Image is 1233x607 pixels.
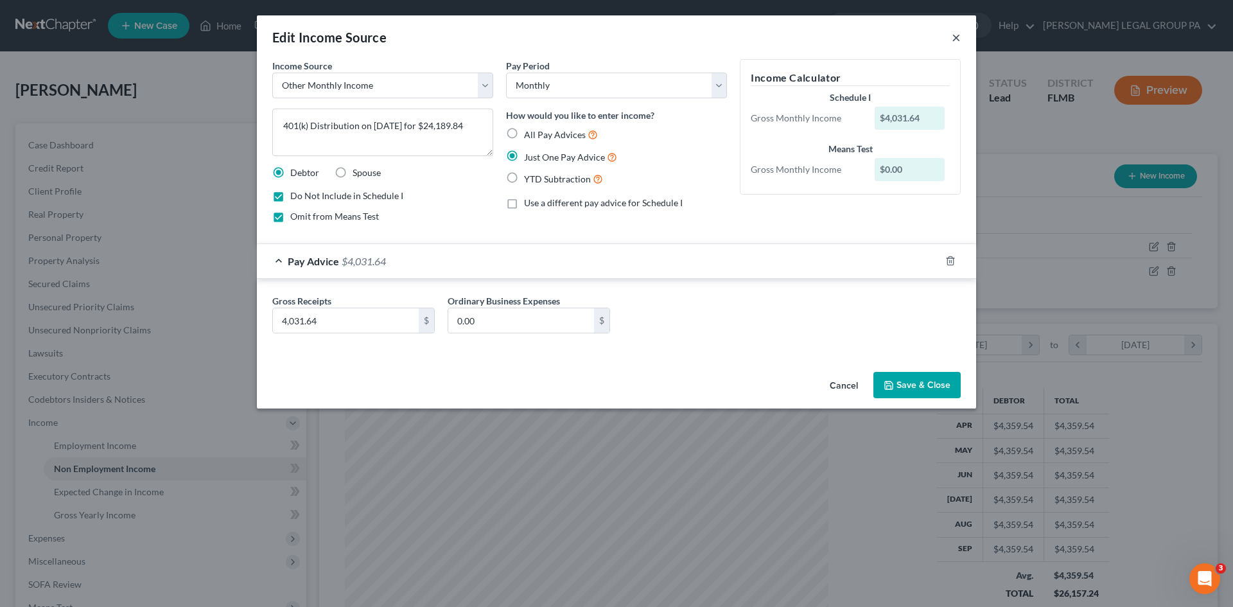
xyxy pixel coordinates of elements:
div: $4,031.64 [875,107,945,130]
div: $ [419,308,434,333]
h5: Income Calculator [751,70,950,86]
div: Edit Income Source [272,28,387,46]
span: Spouse [353,167,381,178]
span: Do Not Include in Schedule I [290,190,403,201]
span: YTD Subtraction [524,173,591,184]
span: Pay Advice [288,255,339,267]
div: Gross Monthly Income [744,163,868,176]
div: Gross Monthly Income [744,112,868,125]
button: Cancel [819,373,868,399]
label: Pay Period [506,59,550,73]
span: Income Source [272,60,332,71]
label: Gross Receipts [272,294,331,308]
div: Schedule I [751,91,950,104]
iframe: Intercom live chat [1189,563,1220,594]
button: × [952,30,961,45]
div: Means Test [751,143,950,155]
div: $0.00 [875,158,945,181]
label: Ordinary Business Expenses [448,294,560,308]
span: Debtor [290,167,319,178]
span: All Pay Advices [524,129,586,140]
span: 3 [1216,563,1226,574]
span: Omit from Means Test [290,211,379,222]
label: How would you like to enter income? [506,109,654,122]
input: 0.00 [448,308,594,333]
span: Use a different pay advice for Schedule I [524,197,683,208]
input: 0.00 [273,308,419,333]
span: $4,031.64 [342,255,386,267]
span: Just One Pay Advice [524,152,605,163]
button: Save & Close [873,372,961,399]
div: $ [594,308,609,333]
